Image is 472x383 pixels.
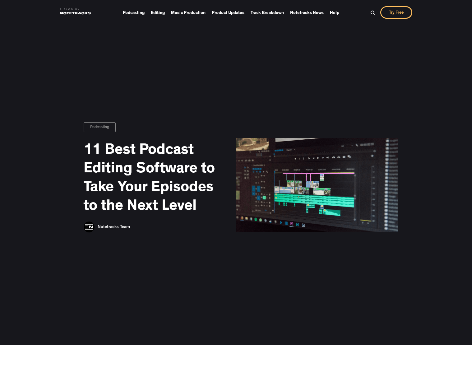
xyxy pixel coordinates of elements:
[330,8,339,17] a: Help
[98,225,130,229] a: Notetracks Team
[151,8,165,17] a: Editing
[212,8,244,17] a: Product Updates
[84,142,224,216] h1: 11 Best Podcast Editing Software to Take Your Episodes to the Next Level
[84,122,116,132] a: Podcasting
[290,8,324,17] a: Notetracks News
[123,8,145,17] a: Podcasting
[251,8,284,17] a: Track Breakdown
[380,6,412,19] a: Try Free
[90,124,109,131] div: Podcasting
[370,10,375,15] img: Search Bar
[84,138,224,216] a: 11 Best Podcast Editing Software to Take Your Episodes to the Next Level
[171,8,206,17] a: Music Production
